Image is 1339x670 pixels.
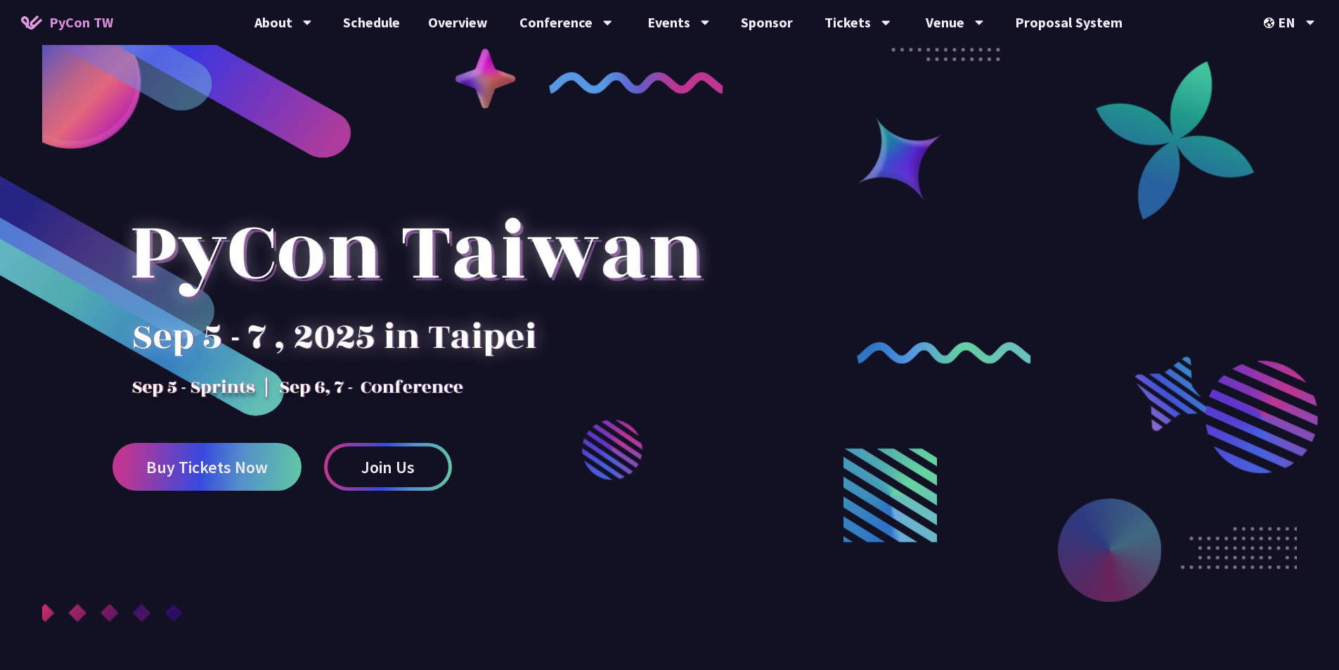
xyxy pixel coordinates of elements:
[7,5,127,40] a: PyCon TW
[146,458,268,476] span: Buy Tickets Now
[49,12,113,33] span: PyCon TW
[112,443,302,491] a: Buy Tickets Now
[549,72,723,94] img: curly-1.ebdbada.png
[361,458,415,476] span: Join Us
[1264,18,1278,28] img: Locale Icon
[857,342,1031,363] img: curly-2.e802c9f.png
[324,443,452,491] a: Join Us
[21,15,42,30] img: Home icon of PyCon TW 2025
